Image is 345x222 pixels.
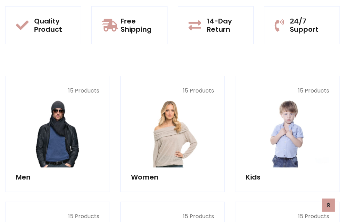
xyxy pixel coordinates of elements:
h5: 14-Day Return [207,17,243,33]
h5: Quality Product [34,17,70,33]
h5: Kids [246,173,329,181]
h5: Free Shipping [121,17,156,33]
h5: Men [16,173,99,181]
p: 15 Products [16,87,99,95]
p: 15 Products [246,212,329,221]
p: 15 Products [246,87,329,95]
h5: Women [131,173,214,181]
h5: 24/7 Support [290,17,329,33]
p: 15 Products [131,212,214,221]
p: 15 Products [16,212,99,221]
p: 15 Products [131,87,214,95]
